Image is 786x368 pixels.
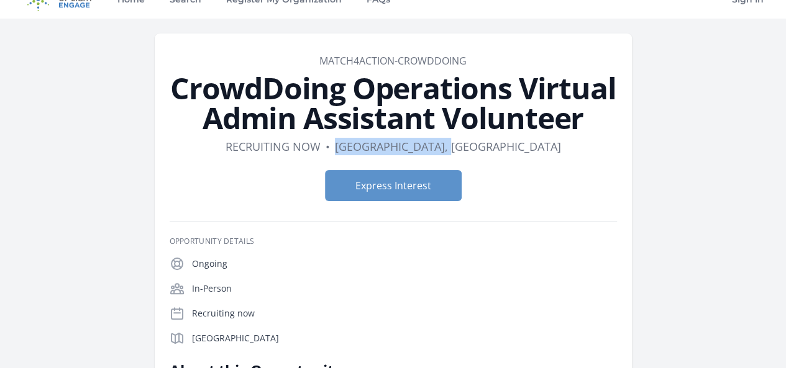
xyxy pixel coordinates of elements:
p: Recruiting now [192,307,617,320]
dd: Recruiting now [226,138,321,155]
button: Express Interest [325,170,462,201]
p: In-Person [192,282,617,295]
h1: CrowdDoing Operations Virtual Admin Assistant Volunteer [170,73,617,133]
p: Ongoing [192,258,617,270]
a: Match4Action-CrowdDoing [319,54,467,68]
div: • [326,138,330,155]
p: [GEOGRAPHIC_DATA] [192,332,617,344]
h3: Opportunity Details [170,236,617,246]
dd: [GEOGRAPHIC_DATA], [GEOGRAPHIC_DATA] [335,138,561,155]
